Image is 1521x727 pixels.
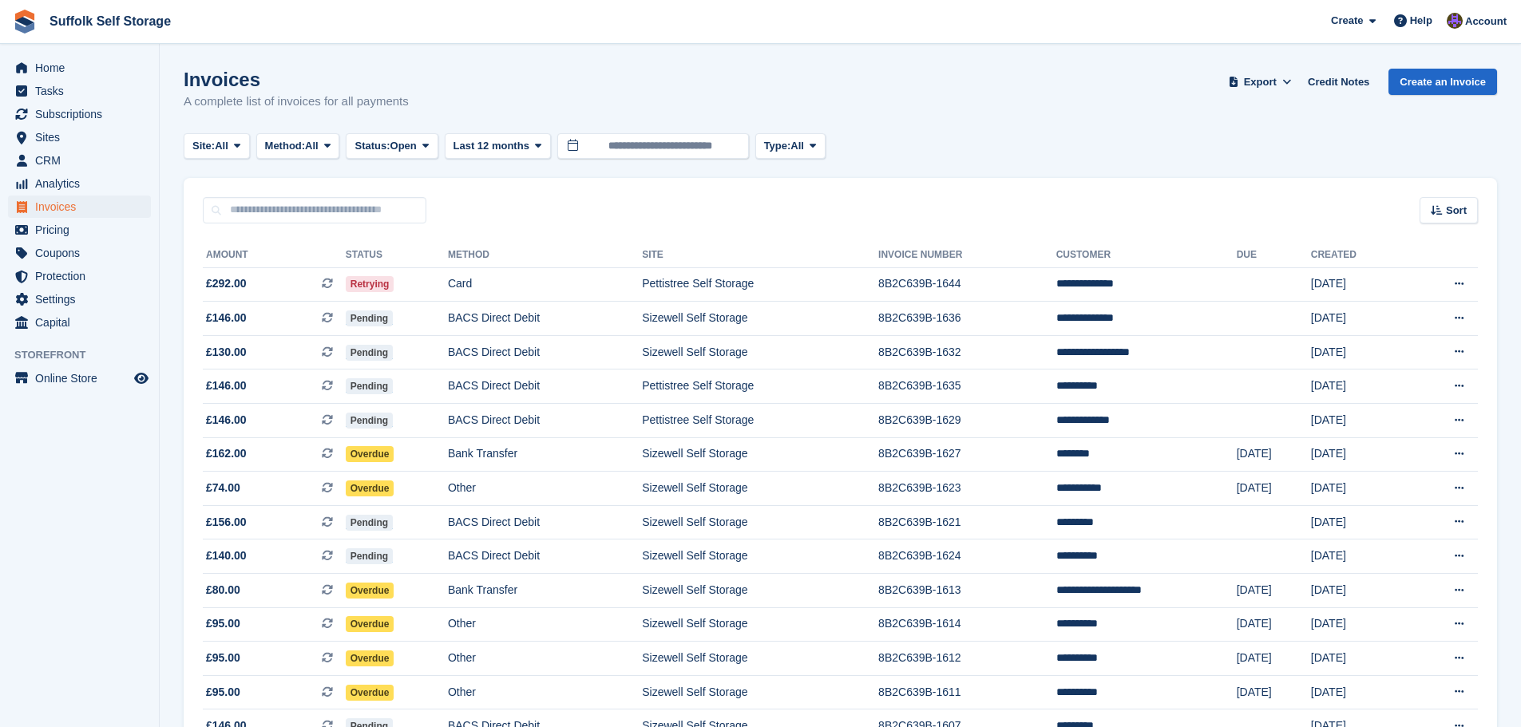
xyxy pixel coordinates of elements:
span: £156.00 [206,514,247,531]
td: 8B2C639B-1627 [878,437,1056,472]
a: menu [8,265,151,287]
span: Overdue [346,446,394,462]
span: Pending [346,548,393,564]
a: menu [8,242,151,264]
span: CRM [35,149,131,172]
span: Status: [355,138,390,154]
span: £80.00 [206,582,240,599]
td: BACS Direct Debit [448,539,642,574]
span: Online Store [35,367,131,389]
th: Site [642,243,878,268]
td: [DATE] [1237,607,1311,642]
th: Customer [1056,243,1237,268]
button: Type: All [755,133,826,160]
td: Other [448,607,642,642]
span: Pending [346,413,393,429]
td: 8B2C639B-1612 [878,642,1056,676]
td: 8B2C639B-1613 [878,574,1056,608]
span: All [215,138,228,154]
a: menu [8,172,151,195]
a: menu [8,149,151,172]
td: Sizewell Self Storage [642,574,878,608]
td: [DATE] [1311,437,1408,472]
td: Bank Transfer [448,437,642,472]
td: Sizewell Self Storage [642,335,878,369]
span: £146.00 [206,377,247,394]
td: [DATE] [1311,675,1408,709]
span: Sites [35,126,131,148]
span: Account [1465,14,1507,30]
span: £292.00 [206,275,247,292]
span: £130.00 [206,344,247,361]
td: [DATE] [1237,642,1311,676]
td: [DATE] [1237,574,1311,608]
td: BACS Direct Debit [448,335,642,369]
td: 8B2C639B-1636 [878,302,1056,336]
td: Sizewell Self Storage [642,437,878,472]
td: BACS Direct Debit [448,369,642,404]
span: Tasks [35,80,131,102]
td: [DATE] [1237,437,1311,472]
span: £95.00 [206,615,240,632]
td: 8B2C639B-1621 [878,505,1056,539]
td: [DATE] [1311,642,1408,676]
span: All [305,138,319,154]
span: Coupons [35,242,131,264]
span: £146.00 [206,412,247,429]
td: Pettistree Self Storage [642,369,878,404]
a: Credit Notes [1301,69,1376,95]
td: Bank Transfer [448,574,642,608]
td: [DATE] [1311,607,1408,642]
a: menu [8,196,151,218]
span: Home [35,57,131,79]
span: £162.00 [206,445,247,462]
a: Create an Invoice [1388,69,1497,95]
td: [DATE] [1311,302,1408,336]
img: stora-icon-8386f47178a22dfd0bd8f6a31ec36ba5ce8667c1dd55bd0f319d3a0aa187defe.svg [13,10,37,34]
td: Pettistree Self Storage [642,267,878,302]
span: Method: [265,138,306,154]
span: Overdue [346,650,394,666]
button: Last 12 months [445,133,551,160]
span: Retrying [346,276,394,292]
td: Sizewell Self Storage [642,472,878,506]
span: £95.00 [206,684,240,701]
td: [DATE] [1311,335,1408,369]
td: Card [448,267,642,302]
td: Other [448,642,642,676]
th: Status [346,243,448,268]
span: £146.00 [206,310,247,326]
img: Emma [1447,13,1463,29]
span: Protection [35,265,131,287]
td: Other [448,675,642,709]
span: Overdue [346,583,394,599]
span: Last 12 months [454,138,529,154]
span: £95.00 [206,650,240,666]
span: Pending [346,515,393,531]
th: Invoice Number [878,243,1056,268]
td: BACS Direct Debit [448,505,642,539]
td: Sizewell Self Storage [642,675,878,709]
td: BACS Direct Debit [448,404,642,438]
button: Method: All [256,133,340,160]
span: Type: [764,138,791,154]
td: Sizewell Self Storage [642,539,878,574]
span: Capital [35,311,131,334]
span: Pending [346,378,393,394]
td: Sizewell Self Storage [642,505,878,539]
td: Other [448,472,642,506]
td: Sizewell Self Storage [642,607,878,642]
a: menu [8,288,151,310]
span: Pricing [35,219,131,241]
a: menu [8,103,151,125]
td: [DATE] [1311,369,1408,404]
span: Overdue [346,480,394,496]
span: Sort [1446,203,1467,219]
td: Sizewell Self Storage [642,642,878,676]
a: Suffolk Self Storage [43,8,177,34]
td: 8B2C639B-1632 [878,335,1056,369]
p: A complete list of invoices for all payments [184,93,409,111]
td: [DATE] [1311,404,1408,438]
a: menu [8,219,151,241]
span: Subscriptions [35,103,131,125]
